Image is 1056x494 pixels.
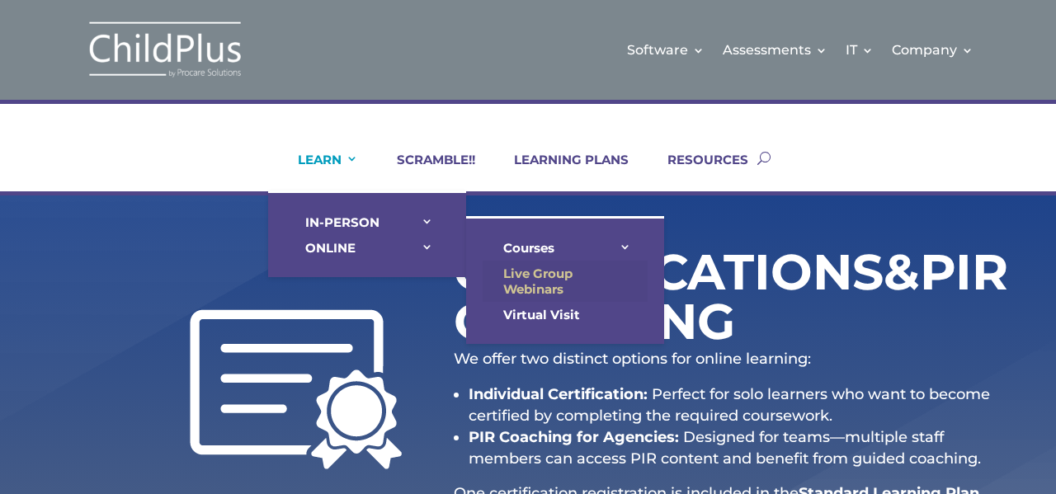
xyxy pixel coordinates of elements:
a: Company [892,16,973,83]
a: Courses [483,235,648,261]
li: Designed for teams—multiple staff members can access PIR content and benefit from guided coaching. [469,426,1003,469]
a: Assessments [723,16,827,83]
strong: PIR Coaching for Agencies: [469,428,679,446]
a: Virtual Visit [483,302,648,327]
a: LEARN [277,152,358,191]
a: LEARNING PLANS [493,152,629,191]
a: ONLINE [285,235,450,261]
span: We offer two distinct options for online learning: [454,350,811,368]
li: Perfect for solo learners who want to become certified by completing the required coursework. [469,383,1003,426]
a: IT [846,16,874,83]
span: & [884,242,920,302]
a: Live Group Webinars [483,261,648,302]
a: IN-PERSON [285,209,450,235]
a: RESOURCES [647,152,748,191]
h1: Certifications PIR Coaching [454,247,891,355]
strong: Individual Certification: [469,385,648,403]
a: Software [627,16,705,83]
a: SCRAMBLE!! [376,152,475,191]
